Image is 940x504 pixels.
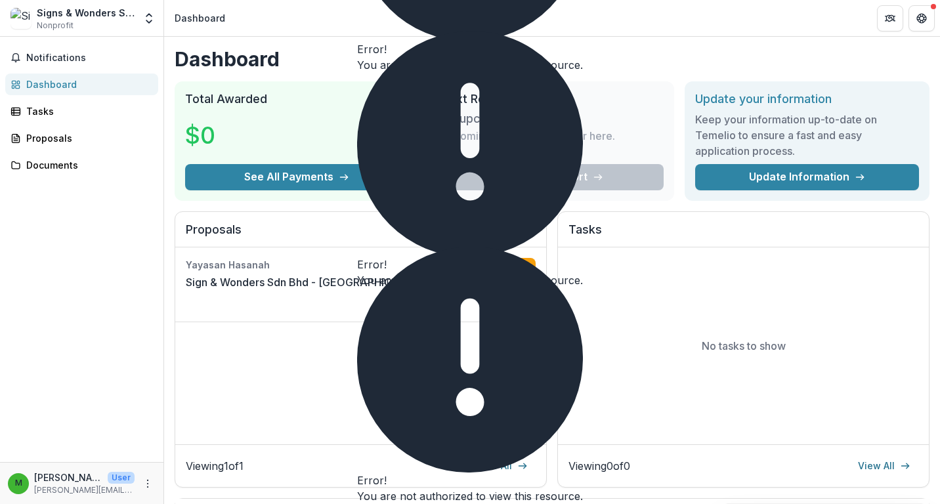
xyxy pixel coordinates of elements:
[26,158,148,172] div: Documents
[26,104,148,118] div: Tasks
[26,77,148,91] div: Dashboard
[440,128,615,144] p: Upcoming reports will appear here.
[108,472,135,484] p: User
[5,127,158,149] a: Proposals
[37,6,135,20] div: Signs & Wonders Sdn Bhd
[37,20,74,31] span: Nonprofit
[186,458,244,474] p: Viewing 1 of 1
[568,222,918,247] h2: Tasks
[440,92,664,106] h2: Next Report
[169,9,230,28] nav: breadcrumb
[702,338,786,354] p: No tasks to show
[26,52,153,64] span: Notifications
[460,258,536,279] a: Complete
[5,73,158,95] a: Dashboard
[440,112,553,126] h3: No upcoming report
[34,471,102,484] p: [PERSON_NAME]
[15,479,22,488] div: Michelle
[11,8,32,29] img: Signs & Wonders Sdn Bhd
[185,164,409,190] button: See All Payments
[467,455,536,476] a: View All
[140,476,156,492] button: More
[5,47,158,68] button: Notifications
[695,112,919,159] h3: Keep your information up-to-date on Temelio to ensure a fast and easy application process.
[185,117,284,153] h3: $0
[26,131,148,145] div: Proposals
[695,164,919,190] a: Update Information
[185,92,409,106] h2: Total Awarded
[5,154,158,176] a: Documents
[568,458,630,474] p: Viewing 0 of 0
[175,47,929,71] h1: Dashboard
[695,92,919,106] h2: Update your information
[140,5,158,31] button: Open entity switcher
[34,484,135,496] p: [PERSON_NAME][EMAIL_ADDRESS][DOMAIN_NAME]
[186,222,536,247] h2: Proposals
[186,274,429,290] a: Sign & Wonders Sdn Bhd - [GEOGRAPHIC_DATA]
[850,455,918,476] a: View All
[175,11,225,25] div: Dashboard
[908,5,935,31] button: Get Help
[5,100,158,122] a: Tasks
[877,5,903,31] button: Partners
